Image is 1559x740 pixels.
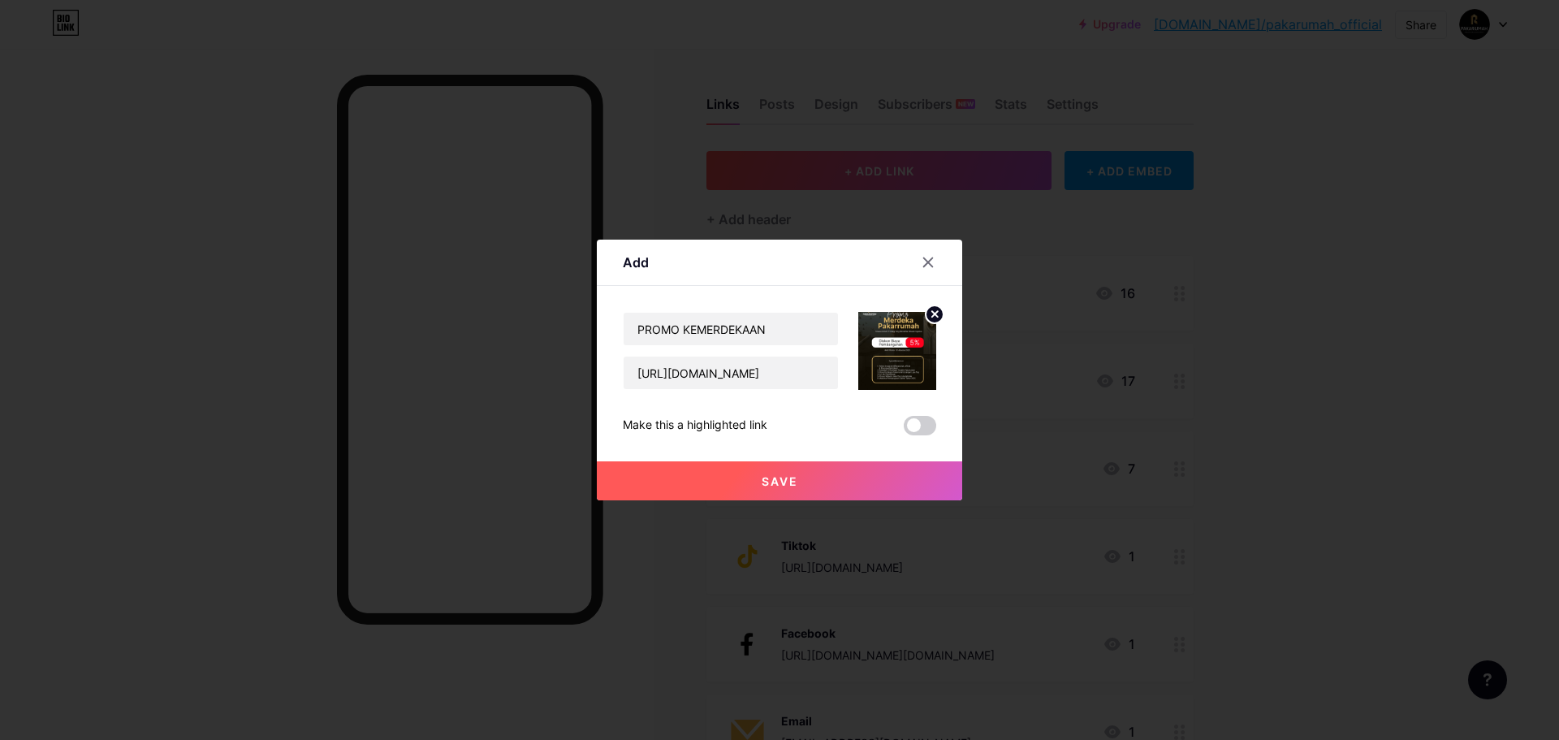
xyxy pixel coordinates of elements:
[624,313,838,345] input: Title
[597,461,962,500] button: Save
[858,312,936,390] img: link_thumbnail
[762,474,798,488] span: Save
[623,416,767,435] div: Make this a highlighted link
[623,253,649,272] div: Add
[624,357,838,389] input: URL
